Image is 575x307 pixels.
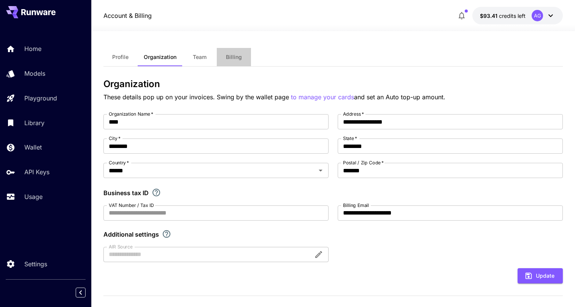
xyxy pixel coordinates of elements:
[152,188,161,197] svg: If you are a business tax registrant, please enter your business tax ID here.
[24,94,57,103] p: Playground
[24,192,43,201] p: Usage
[112,54,129,60] span: Profile
[76,288,86,297] button: Collapse sidebar
[81,286,91,299] div: Collapse sidebar
[103,188,149,197] p: Business tax ID
[518,268,563,284] button: Update
[226,54,242,60] span: Billing
[499,13,526,19] span: credits left
[103,11,152,20] a: Account & Billing
[109,202,154,208] label: VAT Number / Tax ID
[532,10,543,21] div: AG
[480,13,499,19] span: $93.41
[24,118,44,127] p: Library
[109,135,121,142] label: City
[343,111,364,117] label: Address
[103,11,152,20] nav: breadcrumb
[24,143,42,152] p: Wallet
[315,165,326,176] button: Open
[24,44,41,53] p: Home
[24,69,45,78] p: Models
[103,230,159,239] p: Additional settings
[343,135,357,142] label: State
[193,54,206,60] span: Team
[343,202,369,208] label: Billing Email
[103,93,291,101] span: These details pop up on your invoices. Swing by the wallet page
[291,92,354,102] button: to manage your cards
[472,7,563,24] button: $93.40602AG
[354,93,445,101] span: and set an Auto top-up amount.
[109,111,153,117] label: Organization Name
[24,167,49,177] p: API Keys
[162,229,171,239] svg: Explore additional customization settings
[480,12,526,20] div: $93.40602
[24,259,47,269] p: Settings
[144,54,176,60] span: Organization
[343,159,384,166] label: Postal / Zip Code
[103,79,563,89] h3: Organization
[109,159,129,166] label: Country
[109,243,132,250] label: AIR Source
